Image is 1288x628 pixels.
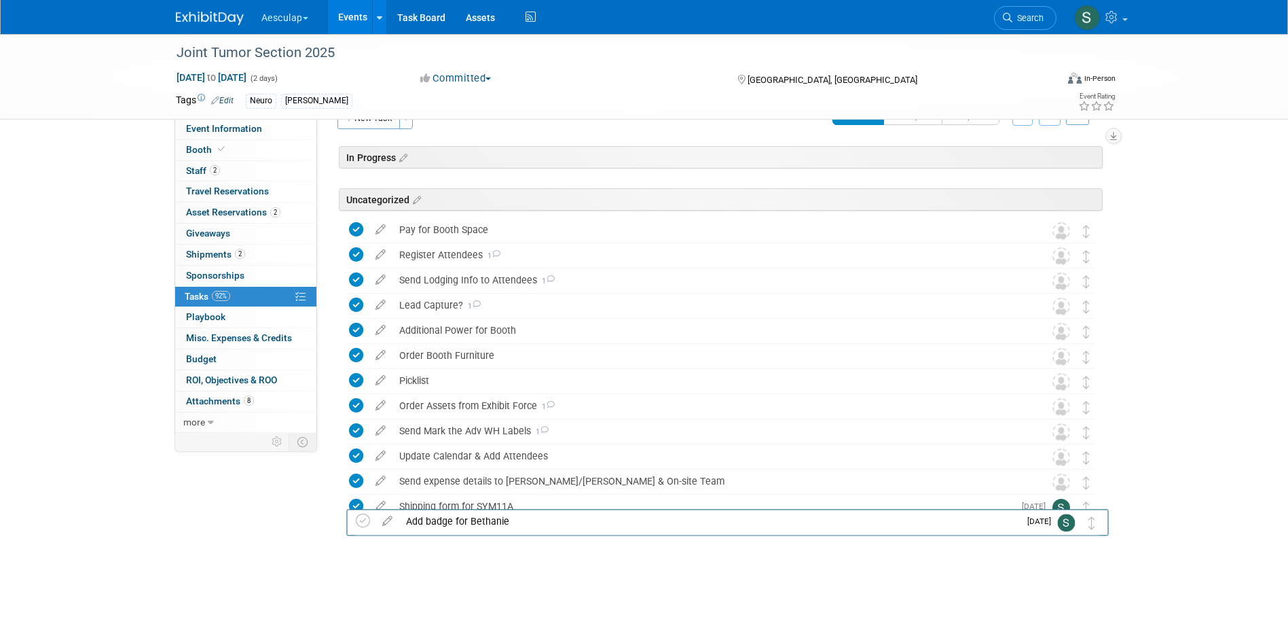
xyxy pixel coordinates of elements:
[392,495,1014,518] div: Shipping form for SYM11A
[369,500,392,512] a: edit
[175,161,316,181] a: Staff2
[531,428,549,436] span: 1
[175,370,316,391] a: ROI, Objectives & ROO
[186,165,220,176] span: Staff
[369,324,392,336] a: edit
[748,75,917,85] span: [GEOGRAPHIC_DATA], [GEOGRAPHIC_DATA]
[186,353,217,364] span: Budget
[369,400,392,412] a: edit
[1052,398,1070,416] img: Unassigned
[246,94,276,108] div: Neuro
[369,475,392,487] a: edit
[175,224,316,244] a: Giveaways
[1052,474,1070,491] img: Unassigned
[244,396,254,406] span: 8
[1074,5,1100,31] img: Sara Hurson
[369,224,392,236] a: edit
[186,228,230,239] span: Giveaways
[1088,517,1095,529] i: Move task
[186,270,244,281] span: Sponsorships
[186,311,225,322] span: Playbook
[249,74,278,83] span: (2 days)
[210,165,220,175] span: 2
[369,349,392,362] a: edit
[392,419,1025,442] div: Send Mark the Adv WH Labels
[537,277,555,285] span: 1
[1083,502,1090,514] i: Move task
[175,245,316,265] a: Shipments2
[176,12,244,25] img: ExhibitDay
[1083,376,1090,389] i: Move task
[463,302,481,311] span: 1
[175,181,316,202] a: Travel Reservations
[211,96,234,105] a: Edit
[175,328,316,349] a: Misc. Expenses & Credits
[175,266,316,286] a: Sponsorships
[392,470,1025,493] div: Send expense details to [PERSON_NAME]/[PERSON_NAME] & On-site Team
[339,146,1103,169] div: In Progress
[1083,476,1090,489] i: Move task
[1027,517,1058,526] span: [DATE]
[1058,514,1075,531] img: Sara Hurson
[1083,275,1090,288] i: Move task
[1052,298,1070,315] img: Unassigned
[1083,326,1090,338] i: Move task
[1052,222,1070,240] img: Unassigned
[392,243,1025,266] div: Register Attendees
[1083,300,1090,313] i: Move task
[399,510,1019,533] div: Add badge for Bethanie
[392,444,1025,468] div: Update Calendar & Add Attendees
[212,291,230,301] span: 92%
[186,332,292,343] span: Misc. Expenses & Credits
[1052,449,1070,466] img: Unassigned
[183,417,205,428] span: more
[369,374,392,387] a: edit
[392,268,1025,292] div: Send Lodging Info to Attendees
[392,319,1025,342] div: Additional Power for Booth
[186,396,254,406] span: Attachments
[175,140,316,160] a: Booth
[289,433,316,451] td: Toggle Event Tabs
[339,188,1103,211] div: Uncategorized
[270,207,280,217] span: 2
[281,94,352,108] div: [PERSON_NAME]
[369,249,392,261] a: edit
[1052,273,1070,290] img: Unassigned
[186,207,280,217] span: Asset Reservations
[1083,426,1090,439] i: Move task
[1012,13,1044,23] span: Search
[994,6,1056,30] a: Search
[176,93,234,109] td: Tags
[392,369,1025,392] div: Picklist
[175,307,316,328] a: Playbook
[1022,502,1052,511] span: [DATE]
[369,425,392,437] a: edit
[1084,73,1116,84] div: In-Person
[396,150,407,164] a: Edit sections
[175,391,316,412] a: Attachments8
[375,515,399,527] a: edit
[1052,373,1070,391] img: Unassigned
[1083,351,1090,364] i: Move task
[175,119,316,139] a: Event Information
[1083,225,1090,238] i: Move task
[1052,423,1070,441] img: Unassigned
[235,249,245,259] span: 2
[1083,451,1090,464] i: Move task
[392,218,1025,241] div: Pay for Booth Space
[186,249,245,260] span: Shipments
[186,374,277,385] span: ROI, Objectives & ROO
[1052,499,1070,517] img: Sara Hurson
[218,145,225,153] i: Booth reservation complete
[392,344,1025,367] div: Order Booth Furniture
[537,402,555,411] span: 1
[175,287,316,307] a: Tasks92%
[172,41,1036,65] div: Joint Tumor Section 2025
[185,291,230,302] span: Tasks
[369,450,392,462] a: edit
[416,71,496,86] button: Committed
[369,274,392,286] a: edit
[176,71,247,84] span: [DATE] [DATE]
[175,349,316,370] a: Budget
[1083,401,1090,414] i: Move task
